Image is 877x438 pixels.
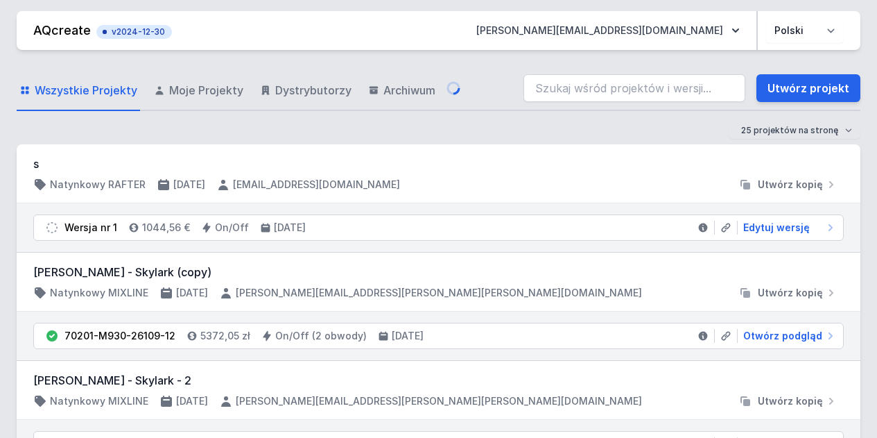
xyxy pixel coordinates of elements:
[215,221,249,235] h4: On/Off
[103,26,165,37] span: v2024-12-30
[758,178,823,192] span: Utwórz kopię
[200,329,250,343] h4: 5372,05 zł
[392,329,424,343] h4: [DATE]
[738,329,837,343] a: Otwórz podgląd
[176,394,208,408] h4: [DATE]
[64,329,175,343] div: 70201-M930-26109-12
[465,18,751,43] button: [PERSON_NAME][EMAIL_ADDRESS][DOMAIN_NAME]
[756,74,860,102] a: Utwórz projekt
[758,394,823,408] span: Utwórz kopię
[33,23,91,37] a: AQcreate
[151,71,246,111] a: Moje Projekty
[233,178,400,192] h4: [EMAIL_ADDRESS][DOMAIN_NAME]
[257,71,354,111] a: Dystrybutorzy
[758,286,823,300] span: Utwórz kopię
[33,264,844,280] h3: [PERSON_NAME] - Skylark (copy)
[45,221,59,235] img: draft.svg
[50,178,146,192] h4: Natynkowy RAFTER
[274,221,306,235] h4: [DATE]
[733,178,844,192] button: Utwórz kopię
[169,82,243,99] span: Moje Projekty
[236,394,642,408] h4: [PERSON_NAME][EMAIL_ADDRESS][PERSON_NAME][PERSON_NAME][DOMAIN_NAME]
[383,82,435,99] span: Archiwum
[33,372,844,389] h3: [PERSON_NAME] - Skylark - 2
[733,286,844,300] button: Utwórz kopię
[743,221,810,235] span: Edytuj wersję
[17,71,140,111] a: Wszystkie Projekty
[365,71,438,111] a: Archiwum
[766,18,844,43] select: Wybierz język
[50,394,148,408] h4: Natynkowy MIXLINE
[523,74,745,102] input: Szukaj wśród projektów i wersji...
[176,286,208,300] h4: [DATE]
[236,286,642,300] h4: [PERSON_NAME][EMAIL_ADDRESS][PERSON_NAME][PERSON_NAME][DOMAIN_NAME]
[275,82,351,99] span: Dystrybutorzy
[733,394,844,408] button: Utwórz kopię
[64,221,117,235] div: Wersja nr 1
[738,221,837,235] a: Edytuj wersję
[50,286,148,300] h4: Natynkowy MIXLINE
[173,178,205,192] h4: [DATE]
[96,22,172,39] button: v2024-12-30
[33,155,844,172] h3: s
[35,82,137,99] span: Wszystkie Projekty
[275,329,367,343] h4: On/Off (2 obwody)
[743,329,822,343] span: Otwórz podgląd
[142,221,190,235] h4: 1044,56 €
